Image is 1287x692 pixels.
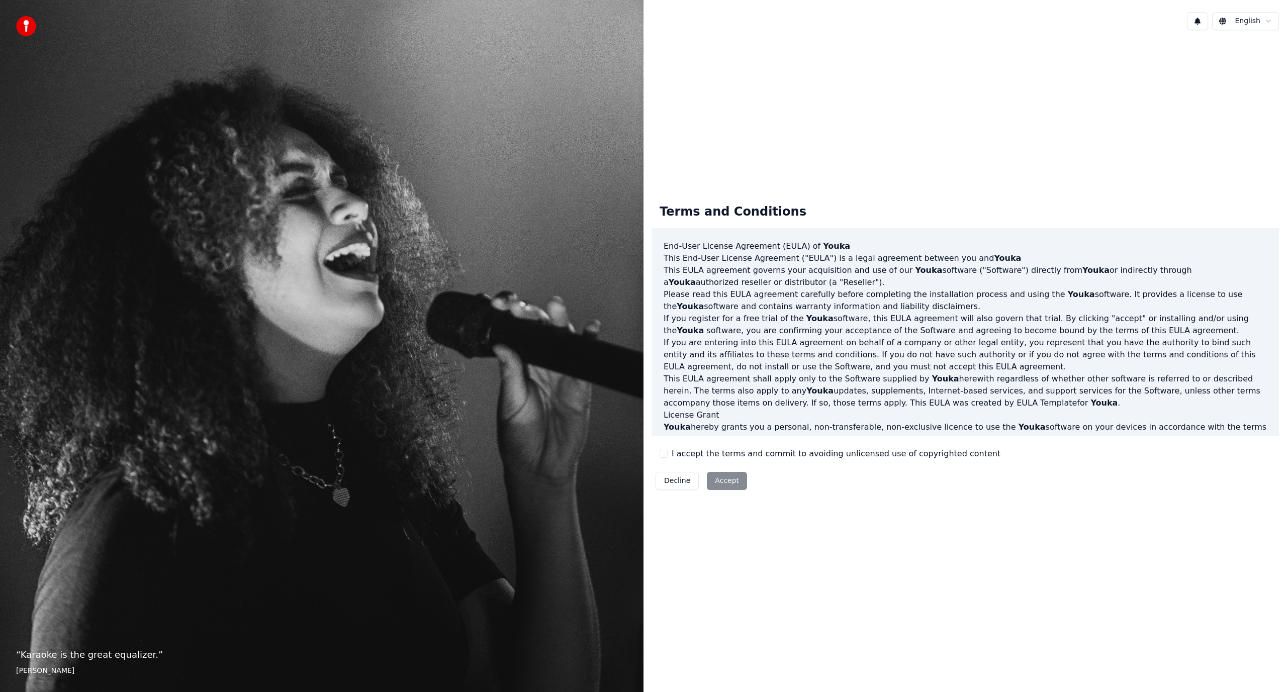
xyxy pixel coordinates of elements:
[932,374,959,383] span: Youka
[1082,265,1110,275] span: Youka
[16,666,627,676] footer: [PERSON_NAME]
[664,422,691,432] span: Youka
[1019,422,1046,432] span: Youka
[652,196,814,228] div: Terms and Conditions
[664,409,1267,421] h3: License Grant
[1068,289,1095,299] span: Youka
[664,337,1267,373] p: If you are entering into this EULA agreement on behalf of a company or other legal entity, you re...
[672,448,1000,460] label: I accept the terms and commit to avoiding unlicensed use of copyrighted content
[806,314,834,323] span: Youka
[664,240,1267,252] h3: End-User License Agreement (EULA) of
[677,326,704,335] span: Youka
[669,277,696,287] span: Youka
[664,264,1267,288] p: This EULA agreement governs your acquisition and use of our software ("Software") directly from o...
[664,373,1267,409] p: This EULA agreement shall apply only to the Software supplied by herewith regardless of whether o...
[664,252,1267,264] p: This End-User License Agreement ("EULA") is a legal agreement between you and
[656,472,699,490] button: Decline
[823,241,850,251] span: Youka
[664,288,1267,313] p: Please read this EULA agreement carefully before completing the installation process and using th...
[664,421,1267,445] p: hereby grants you a personal, non-transferable, non-exclusive licence to use the software on your...
[994,253,1021,263] span: Youka
[664,313,1267,337] p: If you register for a free trial of the software, this EULA agreement will also govern that trial...
[806,386,834,396] span: Youka
[1090,398,1118,408] span: Youka
[915,265,942,275] span: Youka
[16,16,36,36] img: youka
[16,648,627,662] p: “ Karaoke is the great equalizer. ”
[677,302,704,311] span: Youka
[1017,398,1077,408] a: EULA Template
